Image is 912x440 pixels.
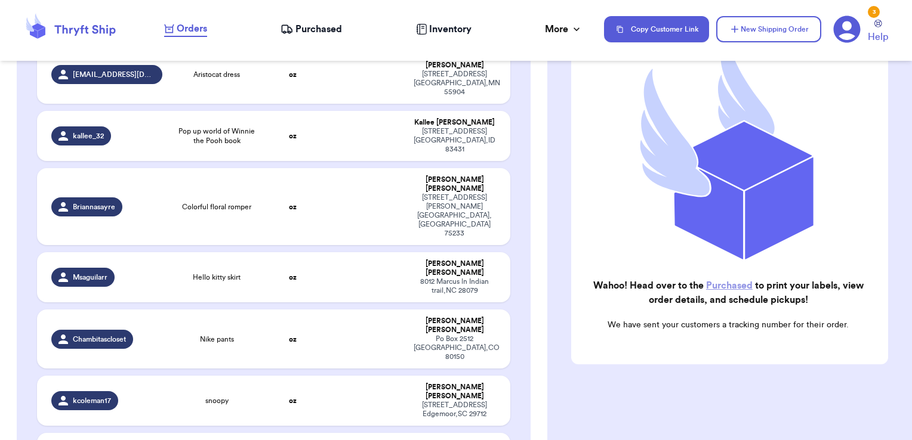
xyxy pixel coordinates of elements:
[193,70,240,79] span: Aristocat dress
[414,193,497,238] div: [STREET_ADDRESS][PERSON_NAME] [GEOGRAPHIC_DATA] , [GEOGRAPHIC_DATA] 75233
[193,272,241,282] span: Hello kitty skirt
[73,334,126,344] span: Chambitascloset
[429,22,472,36] span: Inventory
[281,22,342,36] a: Purchased
[73,396,111,405] span: kcoleman17
[414,383,497,401] div: [PERSON_NAME] [PERSON_NAME]
[289,132,297,140] strong: oz
[706,281,753,290] a: Purchased
[868,6,880,18] div: 3
[414,127,497,154] div: [STREET_ADDRESS] [GEOGRAPHIC_DATA] , ID 83431
[414,70,497,97] div: [STREET_ADDRESS] [GEOGRAPHIC_DATA] , MN 55904
[164,21,207,37] a: Orders
[868,20,888,44] a: Help
[73,202,115,212] span: Briannasayre
[73,70,155,79] span: [EMAIL_ADDRESS][DOMAIN_NAME]
[414,52,497,70] div: [PERSON_NAME] [PERSON_NAME]
[581,278,876,307] h2: Wahoo! Head over to the to print your labels, view order details, and schedule pickups!
[716,16,821,42] button: New Shipping Order
[289,397,297,404] strong: oz
[545,22,583,36] div: More
[289,274,297,281] strong: oz
[414,401,497,419] div: [STREET_ADDRESS] Edgemoor , SC 29712
[295,22,342,36] span: Purchased
[414,259,497,277] div: [PERSON_NAME] [PERSON_NAME]
[604,16,709,42] button: Copy Customer Link
[177,126,257,145] span: Pop up world of Winnie the Pooh book
[177,21,207,36] span: Orders
[200,334,234,344] span: Nike pants
[414,277,497,295] div: 8012 Marcus ln Indian trail , NC 28079
[414,317,497,334] div: [PERSON_NAME] [PERSON_NAME]
[73,272,107,282] span: Msaguilarr
[289,336,297,343] strong: oz
[182,202,251,212] span: Colorful floral romper
[414,175,497,193] div: [PERSON_NAME] [PERSON_NAME]
[868,30,888,44] span: Help
[289,203,297,210] strong: oz
[581,319,876,331] p: We have sent your customers a tracking number for their order.
[414,118,497,127] div: Kallee [PERSON_NAME]
[73,131,104,141] span: kallee_32
[205,396,229,405] span: snoopy
[833,16,861,43] a: 3
[416,22,472,36] a: Inventory
[289,71,297,78] strong: oz
[414,334,497,361] div: Po Box 2512 [GEOGRAPHIC_DATA] , CO 80150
